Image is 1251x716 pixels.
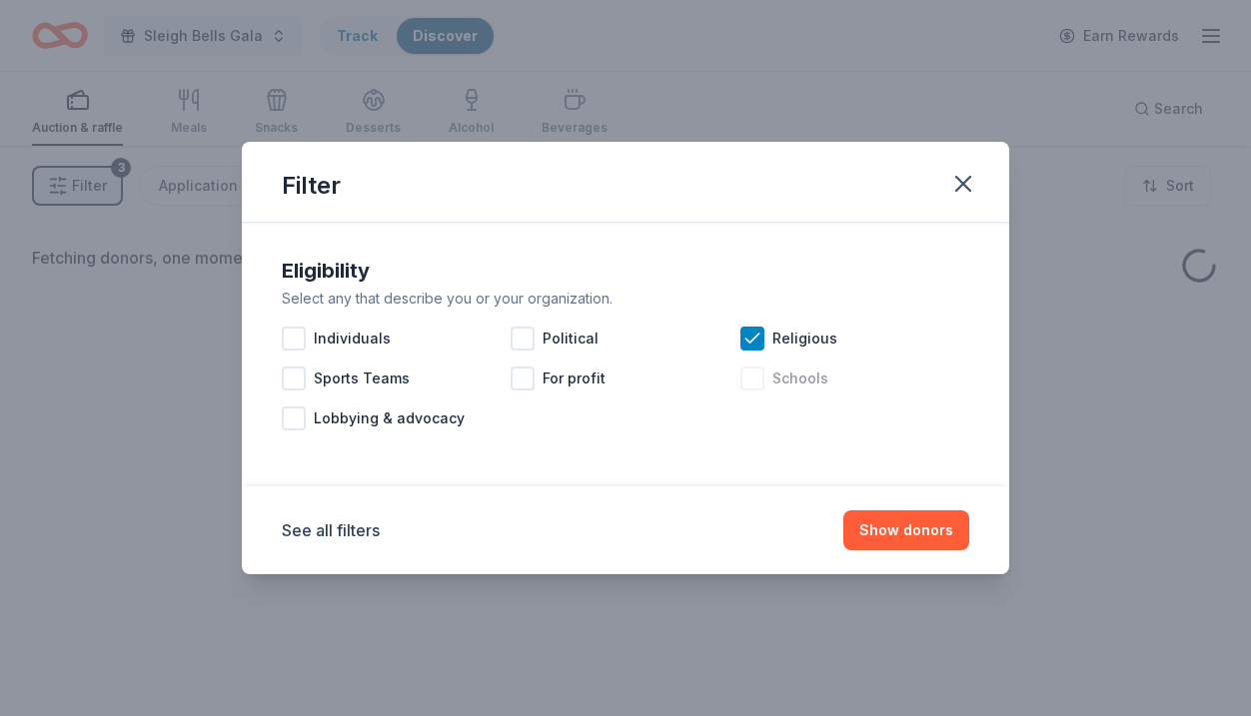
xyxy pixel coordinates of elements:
[772,327,837,351] span: Religious
[314,327,391,351] span: Individuals
[282,170,341,202] div: Filter
[843,510,969,550] button: Show donors
[314,406,465,430] span: Lobbying & advocacy
[282,255,969,287] div: Eligibility
[543,366,606,390] span: For profit
[772,366,828,390] span: Schools
[282,518,380,542] button: See all filters
[543,327,599,351] span: Political
[314,366,410,390] span: Sports Teams
[282,287,969,311] div: Select any that describe you or your organization.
